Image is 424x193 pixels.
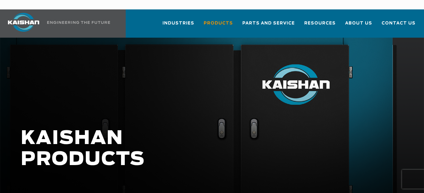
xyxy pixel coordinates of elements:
a: Industries [162,15,194,36]
span: Contact Us [382,20,416,27]
img: Engineering the future [47,21,110,24]
a: About Us [345,15,372,36]
h1: KAISHAN PRODUCTS [21,128,338,170]
a: Parts and Service [242,15,295,36]
a: Products [204,15,233,36]
a: Resources [304,15,336,36]
span: Parts and Service [242,20,295,27]
span: Industries [162,20,194,27]
span: Products [204,20,233,27]
a: Contact Us [382,15,416,36]
span: Resources [304,20,336,27]
span: About Us [345,20,372,27]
